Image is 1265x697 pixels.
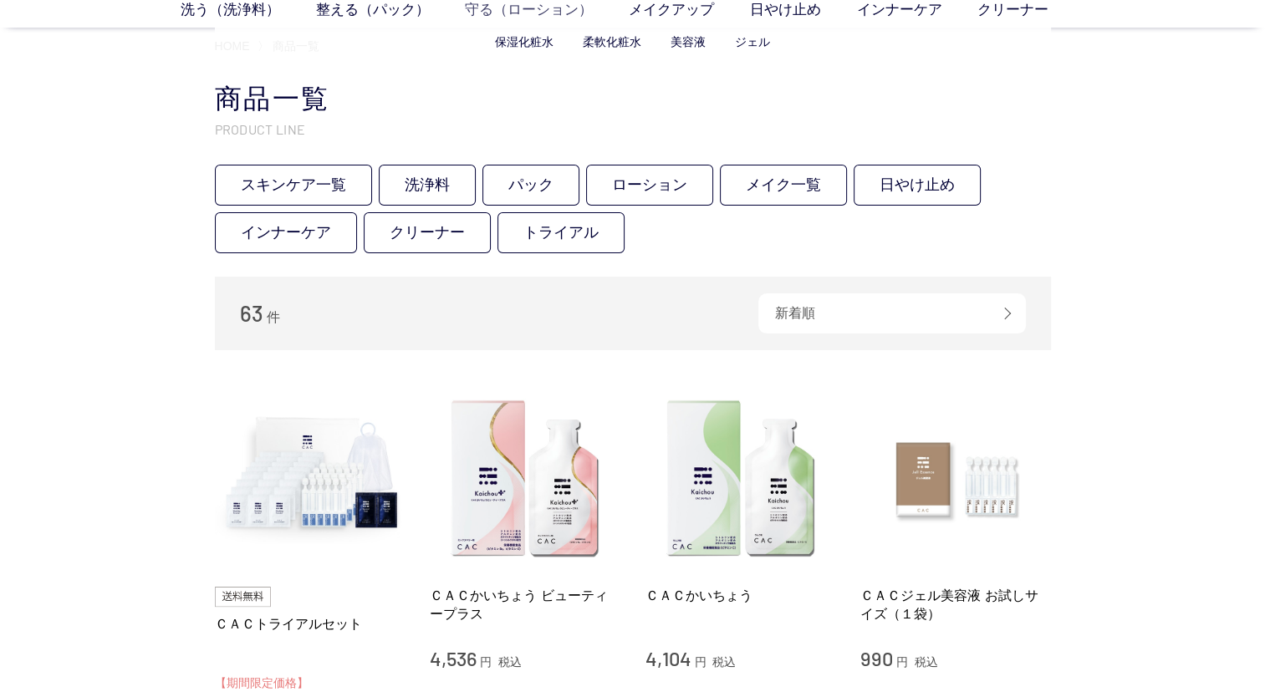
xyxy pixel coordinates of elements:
[364,212,491,253] a: クリーナー
[215,615,406,633] a: ＣＡＣトライアルセット
[482,165,579,206] a: パック
[267,310,280,324] span: 件
[896,655,908,669] span: 円
[430,384,620,574] img: ＣＡＣかいちょう ビューティープラス
[379,165,476,206] a: 洗浄料
[860,646,893,670] span: 990
[915,655,938,669] span: 税込
[758,293,1026,333] div: 新着順
[215,81,1051,117] h1: 商品一覧
[720,165,847,206] a: メイク一覧
[694,655,706,669] span: 円
[215,587,272,607] img: 送料無料
[735,35,770,48] a: ジェル
[583,35,641,48] a: 柔軟化粧水
[215,165,372,206] a: スキンケア一覧
[215,674,406,693] div: 【期間限定価格】
[215,384,406,574] img: ＣＡＣトライアルセット
[860,384,1051,574] img: ＣＡＣジェル美容液 お試しサイズ（１袋）
[498,655,522,669] span: 税込
[215,212,357,253] a: インナーケア
[712,655,736,669] span: 税込
[586,165,713,206] a: ローション
[480,655,492,669] span: 円
[430,646,477,670] span: 4,536
[495,35,553,48] a: 保湿化粧水
[854,165,981,206] a: 日やけ止め
[240,300,263,326] span: 63
[497,212,625,253] a: トライアル
[215,120,1051,138] p: PRODUCT LINE
[430,587,620,623] a: ＣＡＣかいちょう ビューティープラス
[645,384,836,574] img: ＣＡＣかいちょう
[671,35,706,48] a: 美容液
[860,587,1051,623] a: ＣＡＣジェル美容液 お試しサイズ（１袋）
[645,587,836,604] a: ＣＡＣかいちょう
[645,646,691,670] span: 4,104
